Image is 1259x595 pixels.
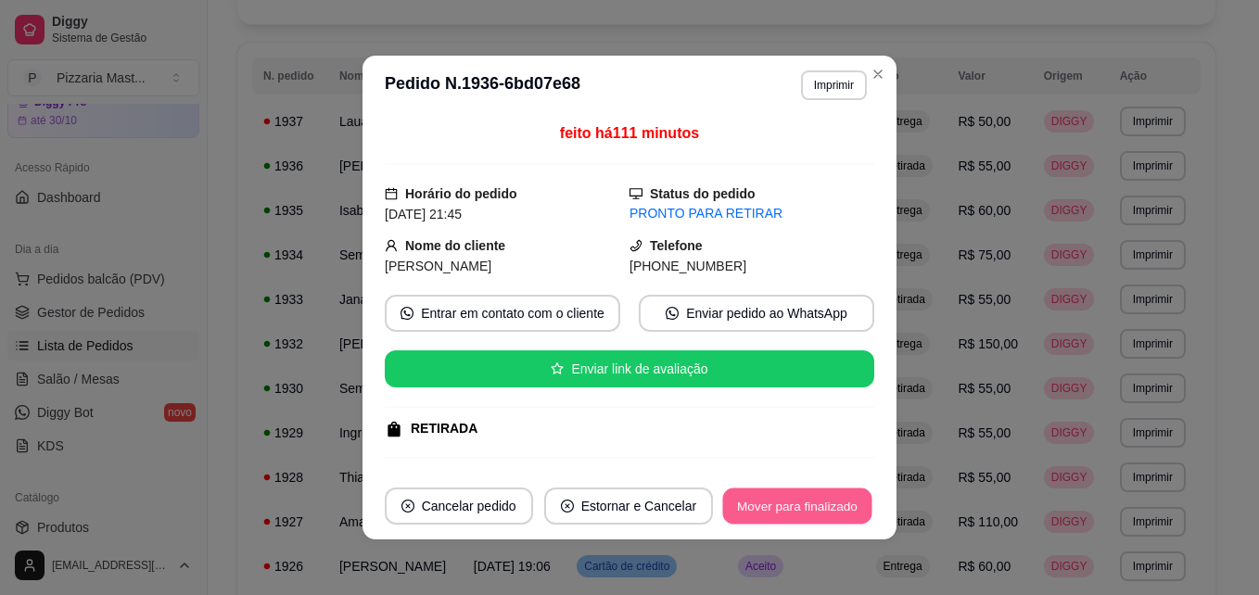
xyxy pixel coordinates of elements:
div: PRONTO PARA RETIRAR [629,204,874,223]
div: RETIRADA [411,419,477,438]
span: [PERSON_NAME] [385,259,491,273]
span: desktop [629,187,642,200]
h3: Pedido N. 1936-6bd07e68 [385,70,580,100]
strong: Horário do pedido [405,186,517,201]
strong: Status do pedido [650,186,756,201]
strong: Nome do cliente [405,238,505,253]
span: [DATE] 21:45 [385,207,462,222]
span: close-circle [401,500,414,513]
button: whats-appEntrar em contato com o cliente [385,295,620,332]
span: calendar [385,187,398,200]
button: whats-appEnviar pedido ao WhatsApp [639,295,874,332]
span: user [385,239,398,252]
button: Imprimir [801,70,867,100]
span: [PHONE_NUMBER] [629,259,746,273]
span: feito há 111 minutos [560,125,699,141]
span: whats-app [666,307,679,320]
span: close-circle [561,500,574,513]
strong: Telefone [650,238,703,253]
button: Mover para finalizado [723,488,872,525]
button: close-circleCancelar pedido [385,487,533,525]
button: close-circleEstornar e Cancelar [544,487,714,525]
button: Close [863,59,893,89]
span: star [551,362,564,375]
button: starEnviar link de avaliação [385,350,874,387]
span: phone [629,239,642,252]
span: whats-app [401,307,413,320]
